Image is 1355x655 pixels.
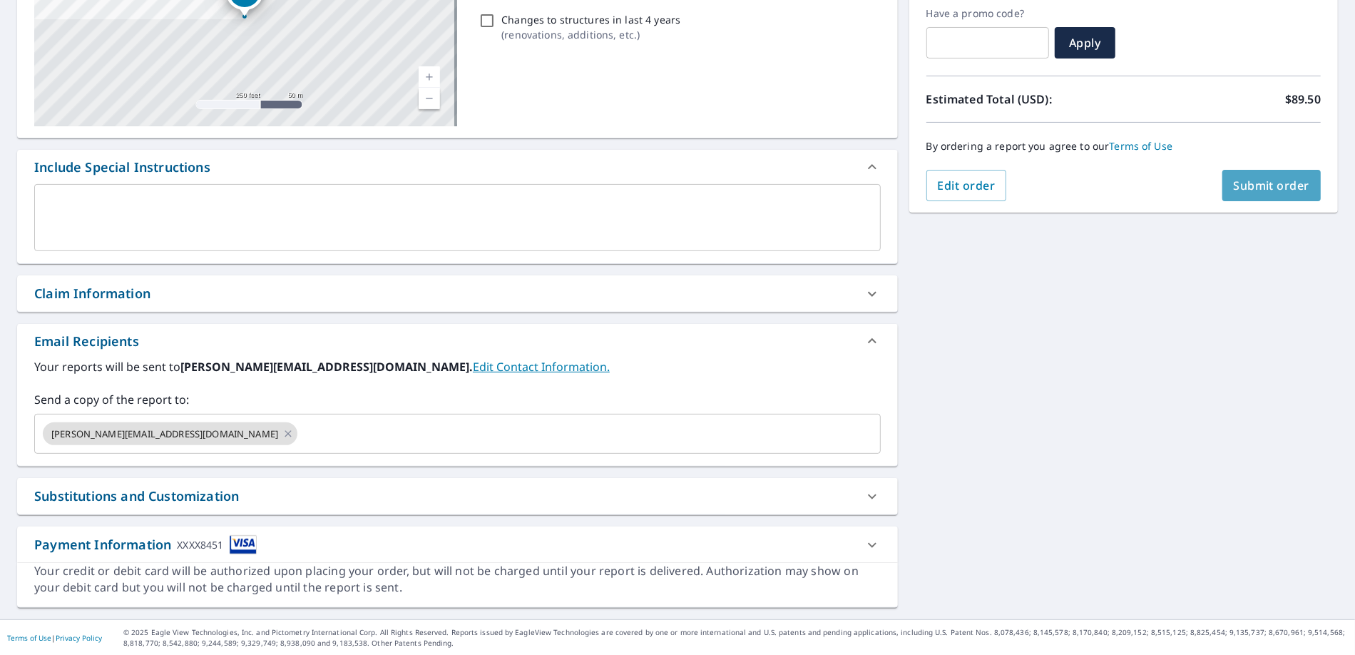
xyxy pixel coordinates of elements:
[938,178,996,193] span: Edit order
[43,427,287,441] span: [PERSON_NAME][EMAIL_ADDRESS][DOMAIN_NAME]
[34,332,139,351] div: Email Recipients
[1066,35,1104,51] span: Apply
[7,634,102,642] p: |
[1222,170,1321,201] button: Submit order
[419,88,440,109] a: Current Level 17, Zoom Out
[7,633,51,643] a: Terms of Use
[926,140,1321,153] p: By ordering a report you agree to our
[17,324,898,358] div: Email Recipients
[419,66,440,88] a: Current Level 17, Zoom In
[230,535,257,554] img: cardImage
[1234,178,1310,193] span: Submit order
[34,487,239,506] div: Substitutions and Customization
[501,12,680,27] p: Changes to structures in last 4 years
[34,158,210,177] div: Include Special Instructions
[926,91,1124,108] p: Estimated Total (USD):
[34,284,150,303] div: Claim Information
[473,359,610,375] a: EditContactInfo
[17,275,898,312] div: Claim Information
[180,359,473,375] b: [PERSON_NAME][EMAIL_ADDRESS][DOMAIN_NAME].
[501,27,680,42] p: ( renovations, additions, etc. )
[34,535,257,554] div: Payment Information
[43,422,297,445] div: [PERSON_NAME][EMAIL_ADDRESS][DOMAIN_NAME]
[56,633,102,643] a: Privacy Policy
[926,170,1007,201] button: Edit order
[34,358,881,375] label: Your reports will be sent to
[17,478,898,514] div: Substitutions and Customization
[1055,27,1115,59] button: Apply
[34,563,881,596] div: Your credit or debit card will be authorized upon placing your order, but will not be charged unt...
[17,527,898,563] div: Payment InformationXXXX8451cardImage
[17,150,898,184] div: Include Special Instructions
[1285,91,1321,108] p: $89.50
[926,7,1049,20] label: Have a promo code?
[177,535,223,554] div: XXXX8451
[34,391,881,408] label: Send a copy of the report to:
[123,627,1348,649] p: © 2025 Eagle View Technologies, Inc. and Pictometry International Corp. All Rights Reserved. Repo...
[1110,139,1173,153] a: Terms of Use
